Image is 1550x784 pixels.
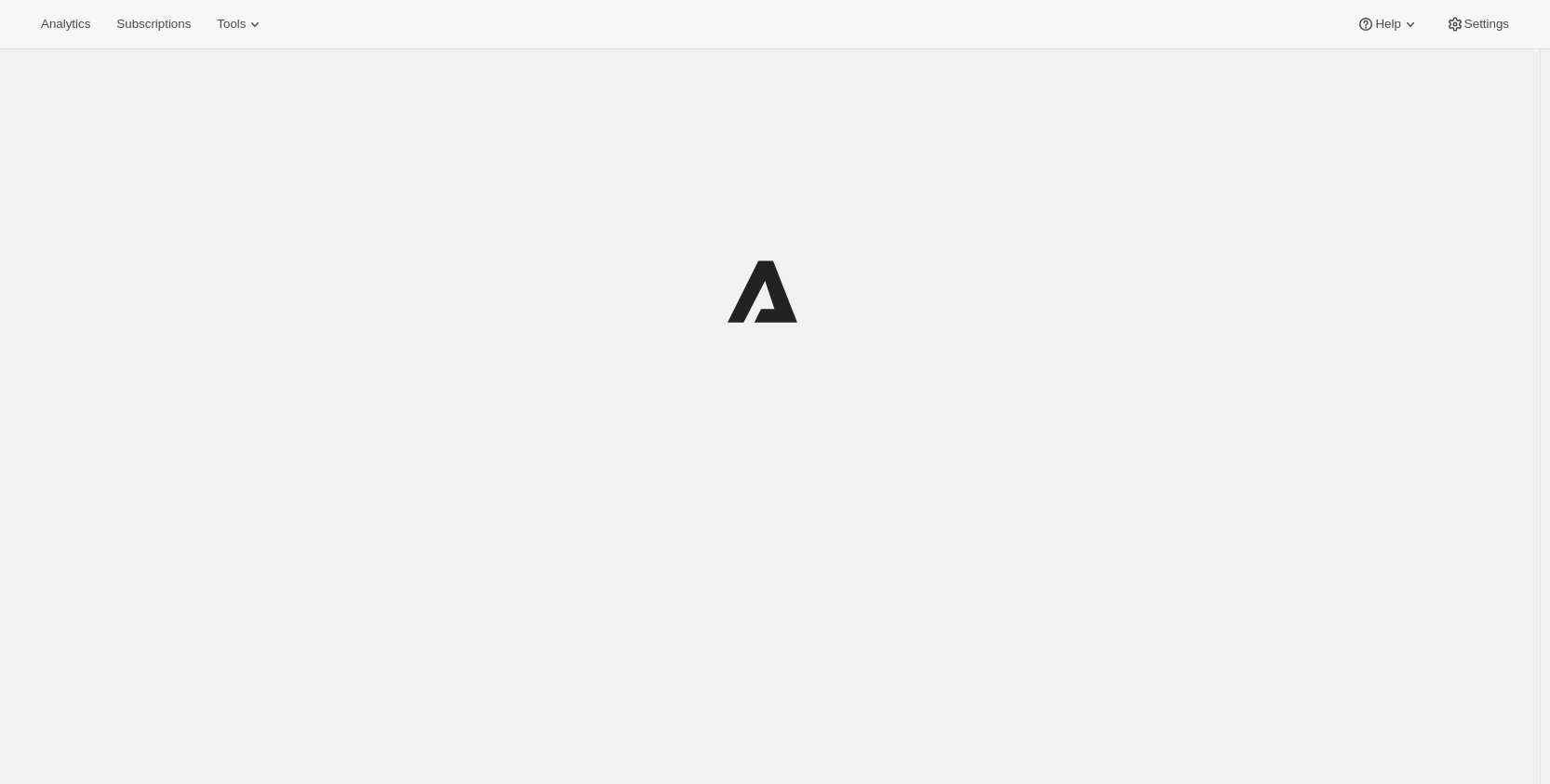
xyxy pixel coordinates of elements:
button: Tools [206,11,275,37]
button: Help [1345,11,1430,37]
span: Tools [217,17,246,32]
button: Subscriptions [105,11,202,37]
span: Help [1375,17,1400,32]
span: Subscriptions [116,17,191,32]
button: Settings [1435,11,1520,37]
button: Analytics [30,11,101,37]
span: Settings [1464,17,1509,32]
span: Analytics [41,17,90,32]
